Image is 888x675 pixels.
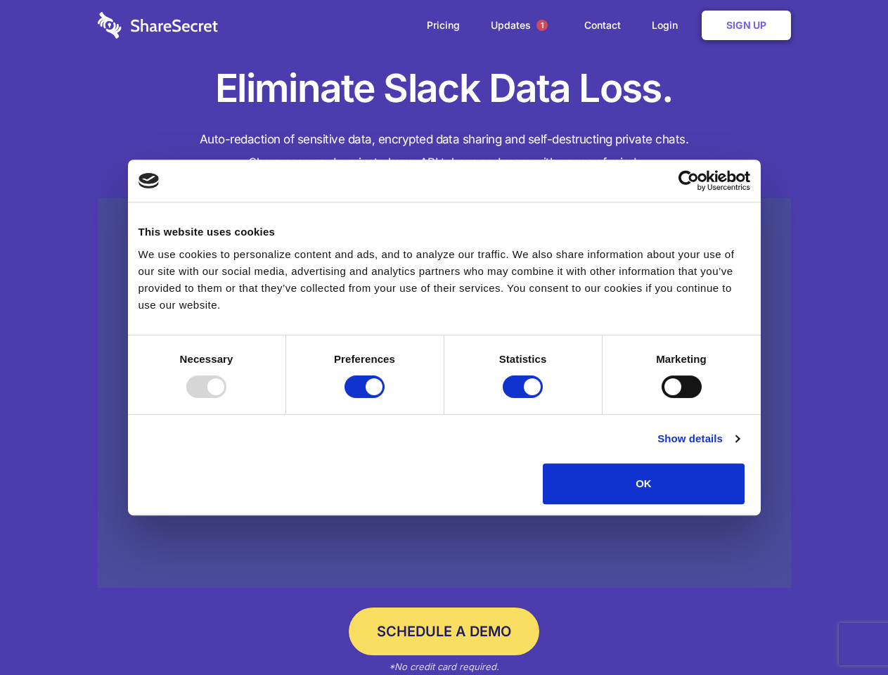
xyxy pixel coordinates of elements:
h4: Auto-redaction of sensitive data, encrypted data sharing and self-destructing private chats. Shar... [98,128,791,174]
h1: Eliminate Slack Data Loss. [98,63,791,114]
img: logo [139,173,160,188]
div: We use cookies to personalize content and ads, and to analyze our traffic. We also share informat... [139,246,750,314]
strong: Preferences [334,353,395,365]
a: Usercentrics Cookiebot - opens in a new window [627,170,750,191]
a: Schedule a Demo [349,607,539,655]
a: Pricing [413,4,474,47]
a: Contact [570,4,635,47]
em: *No credit card required. [389,661,499,672]
a: Login [638,4,699,47]
button: OK [543,463,745,504]
a: Sign Up [702,11,791,40]
a: Wistia video thumbnail [98,198,791,589]
strong: Necessary [180,353,233,365]
strong: Marketing [656,353,707,365]
img: logo-wordmark-white-trans-d4663122ce5f474addd5e946df7df03e33cb6a1c49d2221995e7729f52c070b2.svg [98,12,218,39]
a: Show details [657,430,739,447]
div: This website uses cookies [139,224,750,240]
span: 1 [536,20,548,31]
strong: Statistics [499,353,547,365]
